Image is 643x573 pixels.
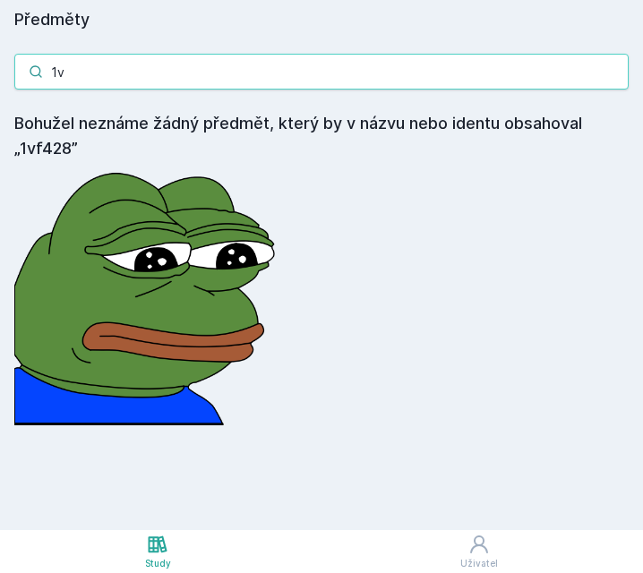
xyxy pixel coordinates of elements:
img: error_picture.png [14,161,283,425]
h1: Předměty [14,7,629,32]
input: Název nebo ident předmětu… [14,54,629,90]
h4: Bohužel neznáme žádný předmět, který by v názvu nebo identu obsahoval „1vf428” [14,111,629,161]
div: Uživatel [460,557,498,570]
div: Study [145,557,171,570]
